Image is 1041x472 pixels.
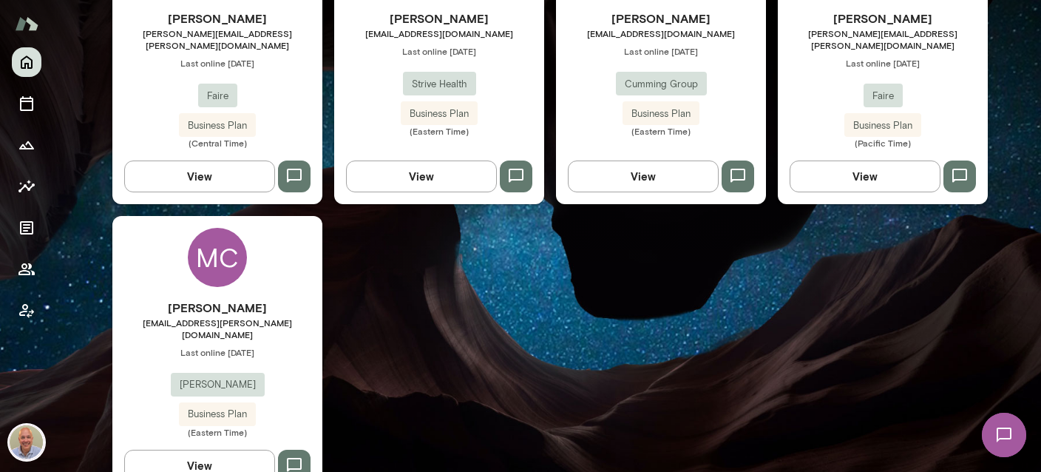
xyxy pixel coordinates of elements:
button: View [790,161,940,192]
span: [PERSON_NAME][EMAIL_ADDRESS][PERSON_NAME][DOMAIN_NAME] [112,27,322,51]
span: Faire [198,89,237,104]
button: Home [12,47,41,77]
span: Last online [DATE] [334,45,544,57]
button: Client app [12,296,41,326]
span: [EMAIL_ADDRESS][PERSON_NAME][DOMAIN_NAME] [112,317,322,340]
span: Cumming Group [616,77,707,92]
h6: [PERSON_NAME] [778,10,988,27]
img: Marc Friedman [9,425,44,460]
span: Business Plan [844,118,921,133]
span: Business Plan [179,118,256,133]
span: Faire [864,89,903,104]
img: Mento [15,10,38,38]
button: View [568,161,719,192]
span: (Eastern Time) [112,426,322,438]
span: Strive Health [403,77,476,92]
span: (Eastern Time) [556,125,766,137]
span: Business Plan [179,407,256,422]
span: Business Plan [401,107,478,121]
span: Last online [DATE] [112,346,322,358]
button: Members [12,254,41,284]
button: Growth Plan [12,130,41,160]
span: (Pacific Time) [778,137,988,149]
h6: [PERSON_NAME] [112,10,322,27]
button: Documents [12,213,41,243]
span: (Eastern Time) [334,125,544,137]
span: [EMAIL_ADDRESS][DOMAIN_NAME] [334,27,544,39]
h6: [PERSON_NAME] [334,10,544,27]
span: Last online [DATE] [778,57,988,69]
button: View [346,161,497,192]
div: MC [188,228,247,287]
span: [PERSON_NAME] [171,377,265,392]
button: Sessions [12,89,41,118]
span: Business Plan [623,107,699,121]
button: View [124,161,275,192]
h6: [PERSON_NAME] [112,299,322,317]
span: (Central Time) [112,137,322,149]
span: Last online [DATE] [556,45,766,57]
span: [PERSON_NAME][EMAIL_ADDRESS][PERSON_NAME][DOMAIN_NAME] [778,27,988,51]
h6: [PERSON_NAME] [556,10,766,27]
span: [EMAIL_ADDRESS][DOMAIN_NAME] [556,27,766,39]
span: Last online [DATE] [112,57,322,69]
button: Insights [12,172,41,201]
